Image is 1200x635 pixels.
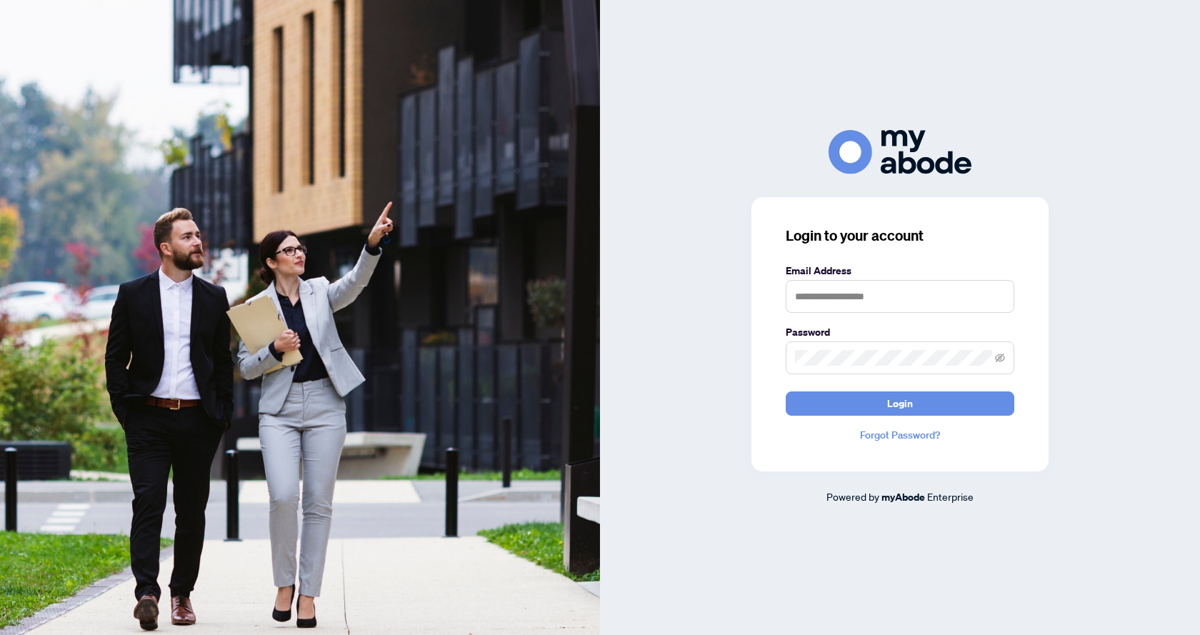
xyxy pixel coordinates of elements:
[927,490,974,503] span: Enterprise
[786,263,1014,279] label: Email Address
[881,489,925,505] a: myAbode
[829,130,971,174] img: ma-logo
[786,324,1014,340] label: Password
[786,391,1014,416] button: Login
[995,353,1005,363] span: eye-invisible
[786,226,1014,246] h3: Login to your account
[786,427,1014,443] a: Forgot Password?
[887,392,913,415] span: Login
[826,490,879,503] span: Powered by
